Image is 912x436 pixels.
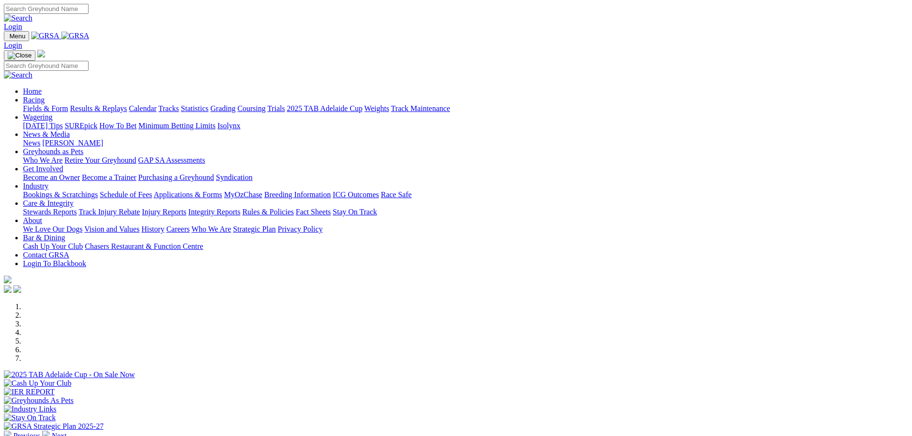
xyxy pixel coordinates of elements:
img: facebook.svg [4,285,11,293]
a: Get Involved [23,165,63,173]
div: About [23,225,908,234]
button: Toggle navigation [4,31,29,41]
a: Who We Are [23,156,63,164]
a: Become a Trainer [82,173,136,181]
a: News [23,139,40,147]
a: Care & Integrity [23,199,74,207]
a: Stay On Track [333,208,377,216]
a: Fields & Form [23,104,68,112]
div: Get Involved [23,173,908,182]
img: logo-grsa-white.png [4,276,11,283]
a: Privacy Policy [278,225,323,233]
a: SUREpick [65,122,97,130]
a: 2025 TAB Adelaide Cup [287,104,362,112]
div: Bar & Dining [23,242,908,251]
a: Racing [23,96,45,104]
a: Industry [23,182,48,190]
a: History [141,225,164,233]
a: Race Safe [381,190,411,199]
a: Fact Sheets [296,208,331,216]
a: Tracks [158,104,179,112]
a: Careers [166,225,190,233]
a: Grading [211,104,236,112]
a: Vision and Values [84,225,139,233]
a: ICG Outcomes [333,190,379,199]
a: Bookings & Scratchings [23,190,98,199]
a: Purchasing a Greyhound [138,173,214,181]
a: Greyhounds as Pets [23,147,83,156]
a: Calendar [129,104,157,112]
img: IER REPORT [4,388,55,396]
a: Retire Your Greyhound [65,156,136,164]
a: Syndication [216,173,252,181]
div: Care & Integrity [23,208,908,216]
a: Weights [364,104,389,112]
img: Stay On Track [4,414,56,422]
a: GAP SA Assessments [138,156,205,164]
img: GRSA [31,32,59,40]
a: Login [4,41,22,49]
a: News & Media [23,130,70,138]
a: [DATE] Tips [23,122,63,130]
a: Minimum Betting Limits [138,122,215,130]
a: Isolynx [217,122,240,130]
div: Industry [23,190,908,199]
a: Contact GRSA [23,251,69,259]
a: Track Maintenance [391,104,450,112]
img: logo-grsa-white.png [37,50,45,57]
a: Chasers Restaurant & Function Centre [85,242,203,250]
a: Results & Replays [70,104,127,112]
div: Greyhounds as Pets [23,156,908,165]
a: [PERSON_NAME] [42,139,103,147]
a: Stewards Reports [23,208,77,216]
img: Close [8,52,32,59]
a: Strategic Plan [233,225,276,233]
button: Toggle navigation [4,50,35,61]
a: Statistics [181,104,209,112]
a: Track Injury Rebate [79,208,140,216]
a: Integrity Reports [188,208,240,216]
img: GRSA [61,32,90,40]
img: Search [4,14,33,22]
div: Wagering [23,122,908,130]
a: We Love Our Dogs [23,225,82,233]
a: Applications & Forms [154,190,222,199]
input: Search [4,61,89,71]
a: Become an Owner [23,173,80,181]
img: Cash Up Your Club [4,379,71,388]
a: MyOzChase [224,190,262,199]
img: 2025 TAB Adelaide Cup - On Sale Now [4,370,135,379]
a: Who We Are [191,225,231,233]
a: About [23,216,42,224]
a: Trials [267,104,285,112]
a: Cash Up Your Club [23,242,83,250]
a: Login To Blackbook [23,259,86,268]
a: How To Bet [100,122,137,130]
img: twitter.svg [13,285,21,293]
img: Search [4,71,33,79]
a: Schedule of Fees [100,190,152,199]
img: Industry Links [4,405,56,414]
a: Bar & Dining [23,234,65,242]
a: Wagering [23,113,53,121]
input: Search [4,4,89,14]
a: Rules & Policies [242,208,294,216]
a: Breeding Information [264,190,331,199]
span: Menu [10,33,25,40]
div: Racing [23,104,908,113]
img: Greyhounds As Pets [4,396,74,405]
img: GRSA Strategic Plan 2025-27 [4,422,103,431]
a: Login [4,22,22,31]
a: Home [23,87,42,95]
div: News & Media [23,139,908,147]
a: Injury Reports [142,208,186,216]
a: Coursing [237,104,266,112]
